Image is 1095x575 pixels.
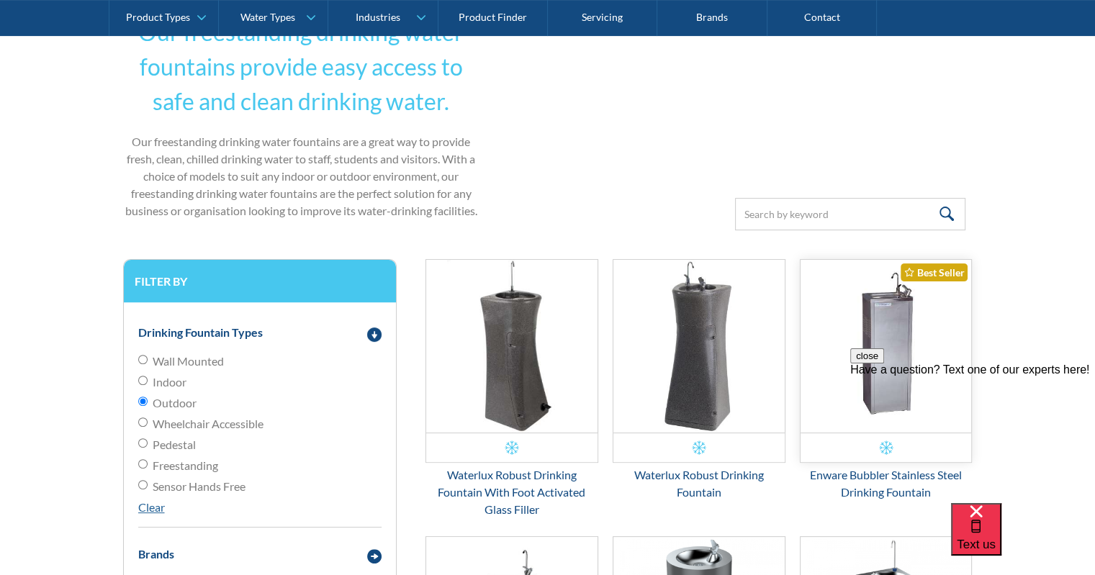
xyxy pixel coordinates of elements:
a: Enware Bubbler Stainless Steel Drinking FountainBest SellerEnware Bubbler Stainless Steel Drinkin... [800,259,973,501]
span: Freestanding [153,457,218,474]
div: Waterlux Robust Drinking Fountain [613,466,785,501]
h3: Filter by [135,274,385,288]
input: Wheelchair Accessible [138,417,148,427]
span: Wheelchair Accessible [153,415,263,433]
input: Pedestal [138,438,148,448]
div: Enware Bubbler Stainless Steel Drinking Fountain [800,466,973,501]
input: Sensor Hands Free [138,480,148,489]
span: Outdoor [153,394,197,412]
input: Outdoor [138,397,148,406]
a: Waterlux Robust Drinking Fountain With Foot Activated Glass FillerWaterlux Robust Drinking Founta... [425,259,598,518]
a: Waterlux Robust Drinking FountainWaterlux Robust Drinking Fountain [613,259,785,501]
span: Indoor [153,373,186,391]
div: Drinking Fountain Types [138,324,263,341]
input: Search by keyword [735,198,965,230]
div: Water Types [240,12,295,24]
iframe: podium webchat widget prompt [850,348,1095,521]
div: Waterlux Robust Drinking Fountain With Foot Activated Glass Filler [425,466,598,518]
h2: Our freestanding drinking water fountains provide easy access to safe and clean drinking water. [123,15,480,119]
span: Pedestal [153,436,196,453]
span: Wall Mounted [153,353,224,370]
div: Brands [138,545,174,563]
p: Our freestanding drinking water fountains are a great way to provide fresh, clean, chilled drinki... [123,133,480,219]
iframe: podium webchat widget bubble [951,503,1095,575]
div: Industries [355,12,400,24]
span: Sensor Hands Free [153,478,245,495]
img: Waterlux Robust Drinking Fountain [613,260,785,433]
img: Enware Bubbler Stainless Steel Drinking Fountain [801,260,972,433]
img: Waterlux Robust Drinking Fountain With Foot Activated Glass Filler [426,260,598,433]
a: Clear [138,500,165,514]
input: Indoor [138,376,148,385]
input: Wall Mounted [138,355,148,364]
div: Product Types [126,12,190,24]
div: Best Seller [901,263,968,281]
input: Freestanding [138,459,148,468]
